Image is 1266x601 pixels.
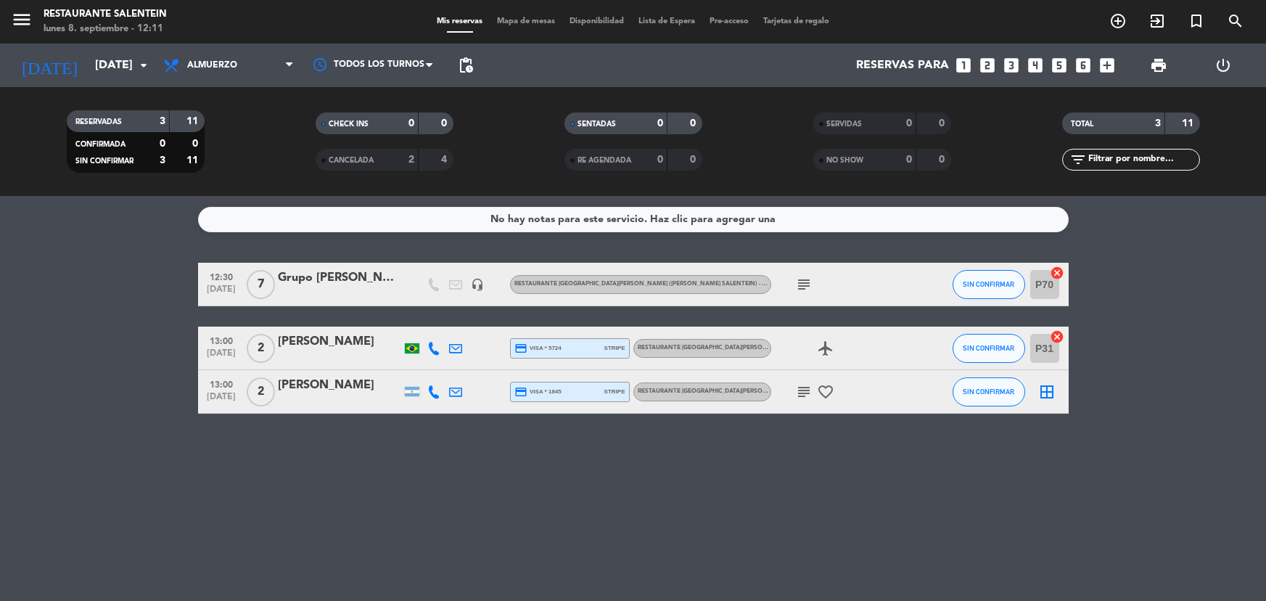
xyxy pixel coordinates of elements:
[11,49,88,81] i: [DATE]
[203,392,239,409] span: [DATE]
[1050,330,1064,344] i: cancel
[953,270,1025,299] button: SIN CONFIRMAR
[953,334,1025,363] button: SIN CONFIRMAR
[192,139,201,149] strong: 0
[490,17,562,25] span: Mapa de mesas
[906,118,912,128] strong: 0
[1150,57,1167,74] span: print
[1050,266,1064,280] i: cancel
[441,118,450,128] strong: 0
[203,375,239,392] span: 13:00
[954,56,973,75] i: looks_one
[1050,56,1069,75] i: looks_5
[702,17,756,25] span: Pre-acceso
[1191,44,1255,87] div: LOG OUT
[1182,118,1196,128] strong: 11
[963,280,1014,288] span: SIN CONFIRMAR
[514,385,527,398] i: credit_card
[186,116,201,126] strong: 11
[247,334,275,363] span: 2
[329,120,369,128] span: CHECK INS
[11,9,33,30] i: menu
[278,269,401,287] div: Grupo [PERSON_NAME]
[978,56,997,75] i: looks_two
[1087,152,1199,168] input: Filtrar por nombre...
[408,155,414,165] strong: 2
[490,211,776,228] div: No hay notas para este servicio. Haz clic para agregar una
[963,344,1014,352] span: SIN CONFIRMAR
[856,59,949,73] span: Reservas para
[1038,383,1056,401] i: border_all
[690,118,699,128] strong: 0
[44,22,167,36] div: lunes 8. septiembre - 12:11
[75,118,122,126] span: RESERVADAS
[638,345,918,351] span: RESTAURANTE [GEOGRAPHIC_DATA][PERSON_NAME] ([PERSON_NAME] Salentein) - A la carta
[577,157,631,164] span: RE AGENDADA
[638,388,934,394] span: RESTAURANTE [GEOGRAPHIC_DATA][PERSON_NAME] ([PERSON_NAME] Salentein) - Menú de Pasos
[514,385,562,398] span: visa * 1845
[203,332,239,348] span: 13:00
[203,348,239,365] span: [DATE]
[1227,12,1244,30] i: search
[44,7,167,22] div: Restaurante Salentein
[817,383,834,401] i: favorite_border
[429,17,490,25] span: Mis reservas
[75,158,133,165] span: SIN CONFIRMAR
[75,141,126,148] span: CONFIRMADA
[329,157,374,164] span: CANCELADA
[657,118,663,128] strong: 0
[1071,120,1093,128] span: TOTAL
[562,17,631,25] span: Disponibilidad
[795,383,813,401] i: subject
[1074,56,1093,75] i: looks_6
[441,155,450,165] strong: 4
[514,342,527,355] i: credit_card
[1109,12,1127,30] i: add_circle_outline
[203,268,239,285] span: 12:30
[756,17,837,25] span: Tarjetas de regalo
[1002,56,1021,75] i: looks_3
[939,118,948,128] strong: 0
[1098,56,1117,75] i: add_box
[247,270,275,299] span: 7
[906,155,912,165] strong: 0
[247,377,275,406] span: 2
[817,340,834,357] i: airplanemode_active
[826,157,863,164] span: NO SHOW
[939,155,948,165] strong: 0
[278,332,401,351] div: [PERSON_NAME]
[577,120,616,128] span: SENTADAS
[795,276,813,293] i: subject
[408,118,414,128] strong: 0
[604,387,625,396] span: stripe
[1026,56,1045,75] i: looks_4
[160,139,165,149] strong: 0
[135,57,152,74] i: arrow_drop_down
[160,155,165,165] strong: 3
[514,281,847,287] span: RESTAURANTE [GEOGRAPHIC_DATA][PERSON_NAME] ([PERSON_NAME] Salentein) - Menú de Pasos
[1214,57,1232,74] i: power_settings_new
[1155,118,1161,128] strong: 3
[203,285,239,301] span: [DATE]
[826,120,862,128] span: SERVIDAS
[604,343,625,353] span: stripe
[657,155,663,165] strong: 0
[1069,151,1087,168] i: filter_list
[690,155,699,165] strong: 0
[11,9,33,36] button: menu
[1188,12,1205,30] i: turned_in_not
[457,57,474,74] span: pending_actions
[186,155,201,165] strong: 11
[187,60,237,70] span: Almuerzo
[160,116,165,126] strong: 3
[631,17,702,25] span: Lista de Espera
[514,342,562,355] span: visa * 5724
[953,377,1025,406] button: SIN CONFIRMAR
[1148,12,1166,30] i: exit_to_app
[278,376,401,395] div: [PERSON_NAME]
[963,388,1014,396] span: SIN CONFIRMAR
[471,278,484,291] i: headset_mic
